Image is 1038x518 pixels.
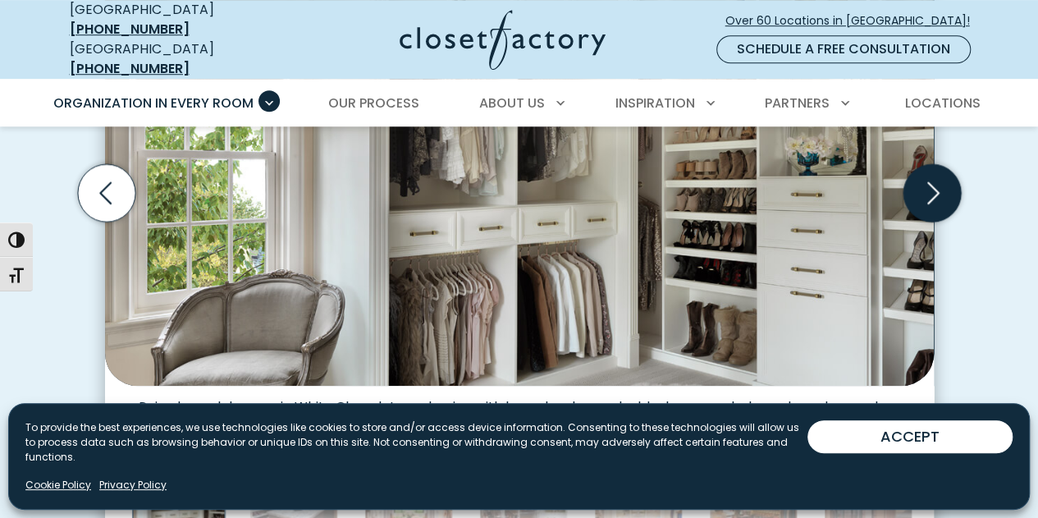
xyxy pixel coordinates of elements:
[25,478,91,493] a: Cookie Policy
[42,80,997,126] nav: Primary Menu
[716,35,971,63] a: Schedule a Free Consultation
[105,386,934,432] figcaption: Raised panel drawers in White Chocolate melamine with brass hardware, double-hang wardrobe rods, ...
[70,39,271,79] div: [GEOGRAPHIC_DATA]
[904,94,980,112] span: Locations
[615,94,695,112] span: Inspiration
[725,7,984,35] a: Over 60 Locations in [GEOGRAPHIC_DATA]!
[725,12,983,30] span: Over 60 Locations in [GEOGRAPHIC_DATA]!
[479,94,545,112] span: About Us
[25,420,807,465] p: To provide the best experiences, we use technologies like cookies to store and/or access device i...
[53,94,254,112] span: Organization in Every Room
[328,94,419,112] span: Our Process
[99,478,167,493] a: Privacy Policy
[70,20,190,39] a: [PHONE_NUMBER]
[897,158,967,228] button: Next slide
[400,10,606,70] img: Closet Factory Logo
[807,420,1013,453] button: ACCEPT
[765,94,830,112] span: Partners
[71,158,142,228] button: Previous slide
[70,59,190,78] a: [PHONE_NUMBER]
